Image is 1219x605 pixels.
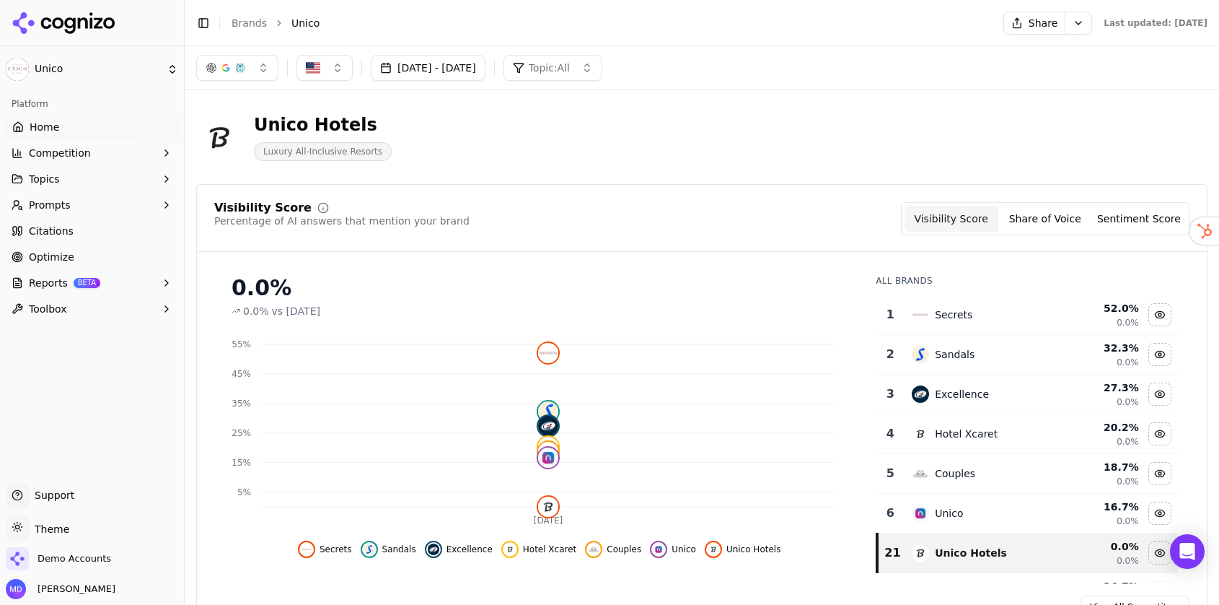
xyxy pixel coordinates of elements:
img: Melissa Dowd [6,579,26,599]
div: Last updated: [DATE] [1104,17,1207,29]
div: 5 [883,465,897,482]
span: 0.0% [1117,317,1139,328]
button: Share [1003,12,1065,35]
button: Hide couples data [585,541,641,558]
span: Citations [29,224,74,238]
button: Toolbox [6,297,178,321]
span: Sandals [382,544,416,555]
img: couples [588,544,599,555]
div: 18.7 % [1062,460,1139,474]
div: Platform [6,92,178,116]
span: vs [DATE] [272,304,320,318]
div: 1 [883,306,897,323]
img: sandals [538,401,558,422]
button: Hide excellence data [1148,383,1171,406]
div: Open Intercom Messenger [1170,534,1205,569]
img: secrets [912,306,929,323]
button: Hide couples data [1148,462,1171,485]
tspan: 35% [232,399,251,409]
div: Unico [935,506,963,521]
span: Unico [672,544,696,555]
div: 52.0 % [1062,301,1139,315]
button: Topics [6,167,178,191]
img: excellence [428,544,439,555]
img: unico [653,544,664,555]
div: Sandals [935,347,974,362]
div: Unico Hotels [935,546,1007,560]
button: Hide secrets data [298,541,352,558]
div: Couples [935,466,975,481]
span: BETA [74,278,100,288]
button: Sentiment Score [1092,206,1186,232]
div: Secrets [935,308,972,322]
span: 0.0% [1117,396,1139,408]
tspan: 25% [232,428,251,438]
button: Hide unico data [650,541,696,558]
button: Hide unico hotels data [705,541,781,558]
tspan: 5% [237,487,251,497]
tspan: 55% [232,339,251,349]
span: Unico [291,16,320,30]
button: Hide sandals data [1148,343,1171,366]
img: Demo Accounts [6,547,29,570]
tspan: 15% [232,458,251,468]
img: secrets [538,343,558,363]
span: Couples [607,544,641,555]
span: Hotel Xcaret [523,544,577,555]
img: unico [912,505,929,522]
span: 0.0% [1117,555,1139,567]
a: Brands [232,17,267,29]
span: Topic: All [529,61,570,75]
tr: 5couplesCouples18.7%0.0%Hide couples data [877,454,1178,494]
tr: 1secretsSecrets52.0%0.0%Hide secrets data [877,295,1178,335]
tr: 21unico hotelsUnico Hotels0.0%0.0%Hide unico hotels data [877,534,1178,573]
tr: 2sandalsSandals32.3%0.0%Hide sandals data [877,335,1178,375]
button: Hide secrets data [1148,303,1171,326]
span: Demo Accounts [38,552,111,565]
div: All Brands [876,275,1178,287]
div: Hotel Xcaret [935,427,998,441]
button: Hide hotel xcaret data [1148,422,1171,445]
img: unico [538,448,558,468]
span: Unico [35,63,161,76]
img: secrets [301,544,312,555]
span: Competition [29,146,91,160]
img: sandals [364,544,375,555]
tr: 3excellenceExcellence27.3%0.0%Hide excellence data [877,375,1178,414]
img: excellence [912,386,929,403]
span: Secrets [320,544,352,555]
div: 0.0% [232,275,847,301]
button: Competition [6,142,178,165]
span: Reports [29,276,68,290]
button: Hide sandals data [361,541,416,558]
img: unico hotels [538,497,558,517]
tspan: [DATE] [534,515,563,526]
img: unico hotels [912,544,929,562]
span: Prompts [29,198,71,212]
tr: 4hotel xcaretHotel Xcaret20.2%0.0%Hide hotel xcaret data [877,414,1178,454]
div: 3 [883,386,897,403]
span: 0.0% [1117,476,1139,487]
span: [PERSON_NAME] [32,583,115,596]
button: Prompts [6,193,178,217]
img: couples [912,465,929,482]
nav: breadcrumb [232,16,974,30]
span: 0.0% [243,304,269,318]
button: Open organization switcher [6,547,111,570]
button: [DATE] - [DATE] [371,55,485,81]
img: couples [538,442,558,462]
div: Excellence [935,387,989,401]
div: 6 [883,505,897,522]
img: Unico [6,58,29,81]
img: United States [306,61,320,75]
div: 0.0 % [1062,539,1139,554]
span: Excellence [446,544,493,555]
tspan: 45% [232,369,251,379]
div: 32.3 % [1062,341,1139,355]
button: Hide hotel xcaret data [501,541,577,558]
span: Home [30,120,59,134]
button: Hide unico data [1148,502,1171,525]
button: ReportsBETA [6,271,178,295]
div: 4 [883,425,897,443]
span: 0.0% [1117,436,1139,448]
